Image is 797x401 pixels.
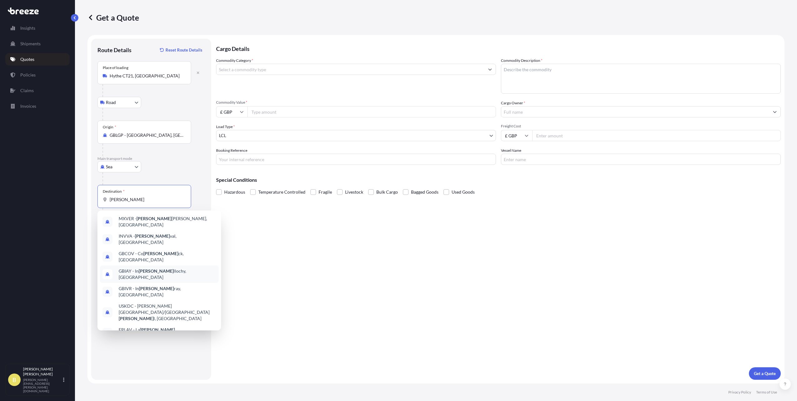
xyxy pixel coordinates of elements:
[224,187,245,197] span: Hazardous
[216,154,496,165] input: Your internal reference
[106,164,112,170] span: Sea
[501,147,521,154] label: Vessel Name
[501,100,525,106] label: Cargo Owner
[119,268,216,280] span: GBIAY - In llochy, [GEOGRAPHIC_DATA]
[97,210,221,330] div: Show suggestions
[501,106,769,117] input: Full name
[20,25,35,31] p: Insights
[769,106,780,117] button: Show suggestions
[97,161,141,172] button: Select transport
[23,367,62,377] p: [PERSON_NAME] [PERSON_NAME]
[20,103,36,109] p: Invoices
[103,125,116,130] div: Origin
[119,215,216,228] span: MXVER - [PERSON_NAME], [GEOGRAPHIC_DATA]
[110,132,183,138] input: Origin
[119,250,216,263] span: GBCOV - Co ck, [GEOGRAPHIC_DATA]
[119,285,216,298] span: GBIVR - In ray, [GEOGRAPHIC_DATA]
[119,327,216,339] span: FRLAV - La , [GEOGRAPHIC_DATA]
[216,100,496,105] span: Commodity Value
[110,73,183,79] input: Place of loading
[140,327,175,332] b: [PERSON_NAME]
[247,106,496,117] input: Type amount
[97,46,131,54] p: Route Details
[119,316,154,321] b: [PERSON_NAME]
[139,268,174,274] b: [PERSON_NAME]
[216,147,247,154] label: Booking Reference
[501,154,781,165] input: Enter name
[219,132,226,139] span: LCL
[216,39,781,57] p: Cargo Details
[258,187,305,197] span: Temperature Controlled
[87,12,139,22] p: Get a Quote
[345,187,363,197] span: Livestock
[484,64,496,75] button: Show suggestions
[106,99,116,106] span: Road
[501,124,781,129] span: Freight Cost
[216,57,253,64] label: Commodity Category
[20,72,36,78] p: Policies
[411,187,438,197] span: Bagged Goods
[166,47,202,53] p: Reset Route Details
[12,377,16,383] span: B
[20,56,34,62] p: Quotes
[756,390,777,395] p: Terms of Use
[501,57,542,64] label: Commodity Description
[103,189,125,194] div: Destination
[728,390,751,395] p: Privacy Policy
[119,233,216,245] span: INVVA - val, [GEOGRAPHIC_DATA]
[216,64,484,75] input: Select a commodity type
[103,65,128,70] div: Place of loading
[139,286,174,291] b: [PERSON_NAME]
[135,233,170,239] b: [PERSON_NAME]
[216,177,781,182] p: Special Conditions
[23,378,62,393] p: [PERSON_NAME][EMAIL_ADDRESS][PERSON_NAME][DOMAIN_NAME]
[97,156,205,161] p: Main transport mode
[20,41,41,47] p: Shipments
[143,251,178,256] b: [PERSON_NAME]
[110,196,183,203] input: Destination
[97,97,141,108] button: Select transport
[216,124,235,130] span: Load Type
[376,187,398,197] span: Bulk Cargo
[754,370,776,377] p: Get a Quote
[119,303,216,322] span: USKDC - [PERSON_NAME][GEOGRAPHIC_DATA]/[GEOGRAPHIC_DATA] l, [GEOGRAPHIC_DATA]
[136,216,171,221] b: [PERSON_NAME]
[20,87,34,94] p: Claims
[532,130,781,141] input: Enter amount
[319,187,332,197] span: Fragile
[452,187,475,197] span: Used Goods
